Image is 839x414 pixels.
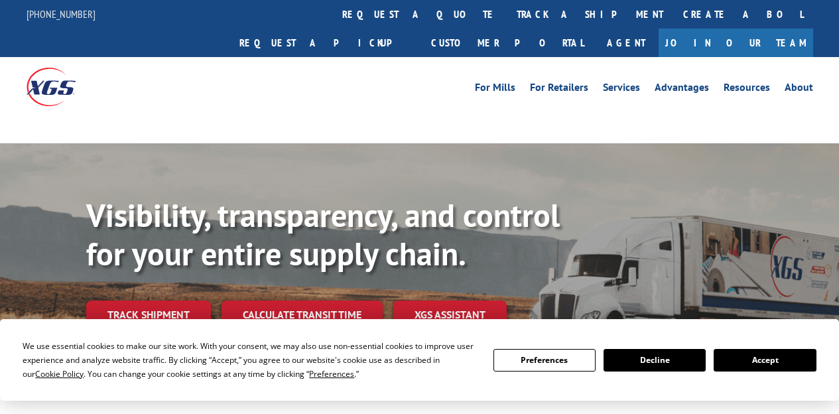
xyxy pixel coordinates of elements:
[714,349,816,372] button: Accept
[603,82,640,97] a: Services
[86,194,560,274] b: Visibility, transparency, and control for your entire supply chain.
[594,29,659,57] a: Agent
[27,7,96,21] a: [PHONE_NUMBER]
[86,301,211,328] a: Track shipment
[530,82,588,97] a: For Retailers
[222,301,383,329] a: Calculate transit time
[393,301,507,329] a: XGS ASSISTANT
[23,339,477,381] div: We use essential cookies to make our site work. With your consent, we may also use non-essential ...
[421,29,594,57] a: Customer Portal
[724,82,770,97] a: Resources
[604,349,706,372] button: Decline
[659,29,813,57] a: Join Our Team
[309,368,354,379] span: Preferences
[229,29,421,57] a: Request a pickup
[785,82,813,97] a: About
[493,349,596,372] button: Preferences
[35,368,84,379] span: Cookie Policy
[655,82,709,97] a: Advantages
[475,82,515,97] a: For Mills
